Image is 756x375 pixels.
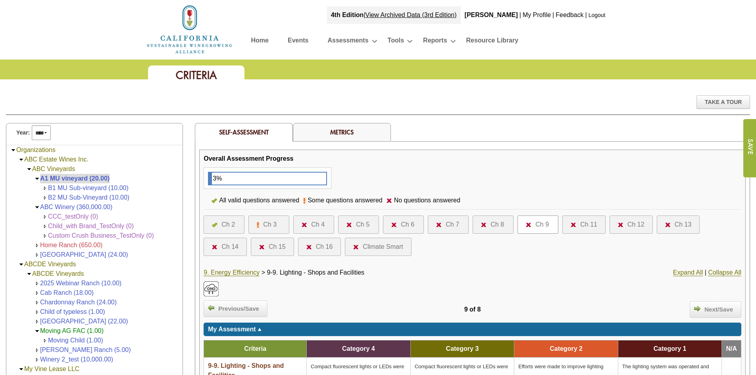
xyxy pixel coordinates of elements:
[34,204,40,210] img: Collapse ABC Winery (360,000.00)
[212,198,217,203] img: icon-all-questions-answered.png
[32,270,84,277] a: ABCDE Vineyards
[391,220,416,229] a: Ch 6
[32,165,75,172] a: ABC Vineyards
[523,12,551,18] a: My Profile
[204,269,260,276] a: 9. Energy Efficiency
[24,365,79,372] a: My Vine Lease LLC
[212,223,217,227] img: icon-all-questions-answered.png
[436,223,442,227] img: icon-no-questions-answered.png
[552,6,555,24] div: |
[690,301,741,318] a: Next/Save
[423,35,447,49] a: Reports
[491,220,504,229] div: Ch 8
[353,245,359,249] img: icon-no-questions-answered.png
[316,242,333,252] div: Ch 16
[40,242,102,248] a: Home Ranch (650.00)
[146,25,233,32] a: Home
[204,323,741,336] div: Click to toggle my assessment information
[212,245,217,249] img: icon-no-questions-answered.png
[40,346,131,353] a: [PERSON_NAME] Ranch (5.00)
[48,213,98,220] span: CCC_testOnly (0)
[209,173,222,185] div: 3%
[436,220,460,229] a: Ch 7
[481,223,487,227] img: icon-no-questions-answered.png
[705,269,706,276] span: |
[217,196,303,205] div: All valid questions answered
[665,220,692,229] a: Ch 13
[34,328,40,334] img: Collapse <span style='color: green;'>Moving AG FAC (1.00)</span>
[212,220,236,229] a: Ch 2
[40,299,117,306] a: Chardonnay Ranch (24.00)
[251,35,269,49] a: Home
[363,242,403,252] div: Climate Smart
[700,305,737,314] span: Next/Save
[466,35,519,49] a: Resource Library
[302,220,326,229] a: Ch 4
[48,223,134,229] a: Child_with Brand_TestOnly (0)
[446,220,459,229] div: Ch 7
[327,6,461,24] div: |
[146,4,233,55] img: logo_cswa2x.png
[26,271,32,277] img: Collapse ABCDE Vineyards
[40,280,121,287] a: 2025 Webinar Ranch (10.00)
[675,220,692,229] div: Ch 13
[571,220,597,229] a: Ch 11
[208,326,256,333] span: My Assessment
[392,196,464,205] div: No questions answered
[401,220,414,229] div: Ch 6
[722,340,741,358] td: N/A
[10,147,16,153] img: Collapse Organizations
[556,12,583,18] a: Feedback
[40,251,128,258] a: [GEOGRAPHIC_DATA] (24.00)
[208,304,214,311] img: arrow_left.png
[346,223,352,227] img: icon-no-questions-answered.png
[48,185,129,191] a: B1 MU Sub-vineyard (10.00)
[16,129,30,137] span: Year:
[346,220,371,229] a: Ch 5
[571,223,576,227] img: icon-no-questions-answered.png
[330,128,354,136] a: Metrics
[34,176,40,182] img: Collapse A1 MU vineyard (20.00)
[48,232,154,239] a: Custom Crush Business_TestOnly (0)
[585,6,588,24] div: |
[618,340,722,358] td: Category 1
[589,12,606,18] a: Logout
[514,340,618,358] td: Category 2
[306,245,312,249] img: icon-no-questions-answered.png
[257,222,259,228] img: icon-some-questions-answered.png
[16,146,56,153] a: Organizations
[262,269,265,276] span: >
[464,306,481,313] span: 9 of 8
[221,242,239,252] div: Ch 14
[259,242,286,252] a: Ch 15
[388,35,404,49] a: Tools
[708,269,741,276] a: Collapse All
[26,166,32,172] img: Collapse ABC Vineyards
[40,175,110,182] a: A1 MU vineyard (20.00)
[331,12,364,18] strong: 4th Edition
[356,220,369,229] div: Ch 5
[519,6,522,24] div: |
[18,262,24,267] img: Collapse ABCDE Vineyards
[269,242,286,252] div: Ch 15
[353,242,403,252] a: Climate Smart
[204,300,267,317] a: Previous/Save
[40,318,128,325] a: [GEOGRAPHIC_DATA] (22.00)
[481,220,505,229] a: Ch 8
[303,198,306,204] img: icon-some-questions-answered.png
[618,220,644,229] a: Ch 12
[743,119,756,177] input: Submit
[288,35,308,49] a: Events
[40,327,104,334] a: Moving AG FAC (1.00)
[176,68,217,82] span: Criteria
[24,156,88,163] a: ABC Estate Wines Inc.
[391,223,397,227] img: icon-no-questions-answered.png
[263,220,277,229] div: Ch 3
[580,220,597,229] div: Ch 11
[48,194,129,201] a: B2 MU Sub-Vineyard (10.00)
[40,308,105,315] a: Child of typeless (1.00)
